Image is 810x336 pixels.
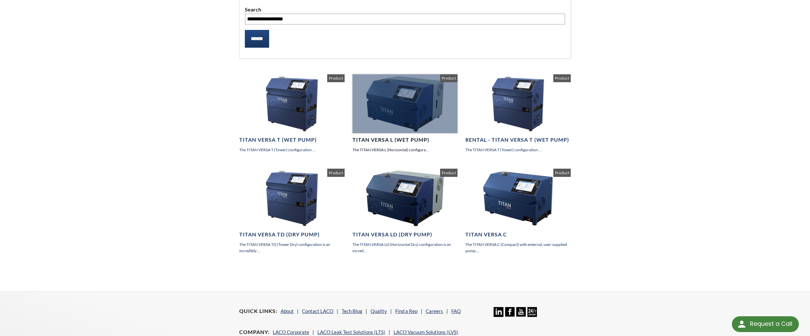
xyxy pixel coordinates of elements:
a: FAQ [451,308,461,314]
a: LACO Corporate [273,329,309,335]
span: Product [440,169,458,177]
p: The TITAN VERSA L (Horizontal) configura... [352,147,458,153]
a: Tech Blog [342,308,362,314]
p: The TITAN VERSA T (Tower) configuration ... [239,147,344,153]
h4: TITAN VERSA L (Wet Pump) [352,136,458,143]
a: LACO Leak Test Solutions (LTS) [317,329,385,335]
a: Careers [426,308,443,314]
h4: TITAN VERSA LD (Dry Pump) [352,231,458,238]
span: Product [327,74,345,82]
span: Product [553,169,571,177]
a: TITAN VERSA LD (Dry Pump) The TITAN VERSA LD (Horizontal Dry) configuration is an incred... Product [352,169,458,254]
a: TITAN VERSA L (Wet Pump) The TITAN VERSA L (Horizontal) configura... Product [352,74,458,153]
p: The TITAN VERSA C (Compact) with external, user-supplied pump,... [465,241,570,254]
a: TITAN VERSA C The TITAN VERSA C (Compact) with external, user-supplied pump,... Product [465,169,570,254]
label: Search [245,5,565,14]
img: 24/7 Support Icon [527,307,537,317]
p: The TITAN VERSA TD (Tower Dry) configuration is an incredibly ... [239,241,344,254]
a: LACO Vacuum Solutions (LVS) [394,329,458,335]
a: TITAN VERSA T (Wet Pump) The TITAN VERSA T (Tower) configuration ... Product [239,74,344,153]
h4: TITAN VERSA TD (Dry Pump) [239,231,344,238]
img: round button [736,319,747,329]
a: Find a Rep [395,308,417,314]
span: Product [553,74,571,82]
a: Contact LACO [302,308,333,314]
a: 24/7 Support [527,312,537,318]
div: Request a Call [732,316,799,332]
h4: TITAN VERSA T (Wet Pump) [239,136,344,143]
a: TITAN VERSA TD (Dry Pump) The TITAN VERSA TD (Tower Dry) configuration is an incredibly ... Product [239,169,344,254]
p: The TITAN VERSA T (Tower) configuration ... [465,147,570,153]
p: The TITAN VERSA LD (Horizontal Dry) configuration is an incred... [352,241,458,254]
span: Product [440,74,458,82]
h4: TITAN VERSA C [465,231,570,238]
a: Rental - TITAN VERSA T (Wet Pump) The TITAN VERSA T (Tower) configuration ... Product [465,74,570,153]
a: About [281,308,294,314]
span: Product [327,169,345,177]
a: Quality [371,308,387,314]
div: Request a Call [750,316,792,331]
h4: Quick Links [239,308,277,315]
h4: Rental - TITAN VERSA T (Wet Pump) [465,136,570,143]
h4: Company [239,329,269,336]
